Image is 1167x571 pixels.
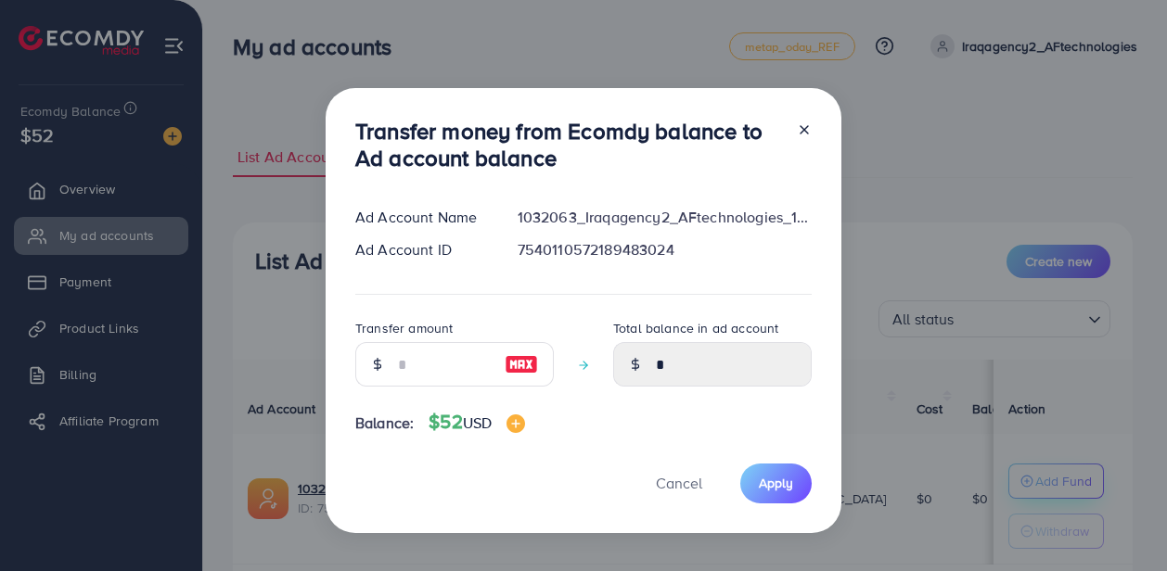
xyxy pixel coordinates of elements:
img: image [505,353,538,375]
div: 7540110572189483024 [503,239,827,260]
label: Total balance in ad account [613,319,778,337]
label: Transfer amount [355,319,453,337]
img: image [507,414,525,433]
h3: Transfer money from Ecomdy balance to Ad account balance [355,118,782,171]
div: Ad Account ID [340,239,503,260]
button: Cancel [633,463,725,503]
span: USD [463,412,492,433]
div: Ad Account Name [340,207,503,228]
div: 1032063_Iraqagency2_AFtechnologies_1755568831881 [503,207,827,228]
span: Apply [759,474,793,492]
span: Cancel [656,473,702,493]
h4: $52 [429,411,525,434]
button: Apply [740,463,812,503]
span: Balance: [355,412,414,434]
iframe: Chat [1088,488,1153,557]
